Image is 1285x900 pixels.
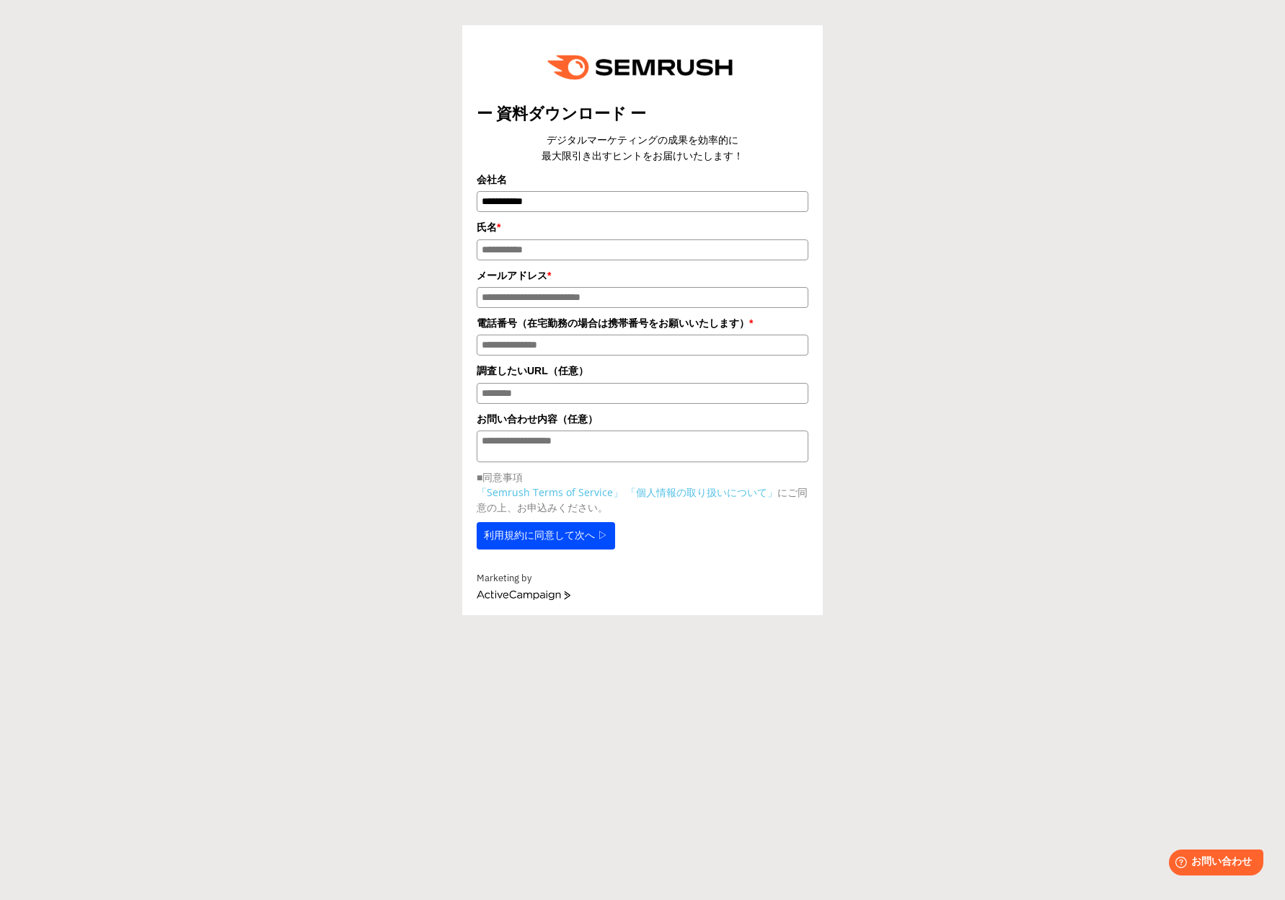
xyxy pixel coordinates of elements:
[477,469,808,485] p: ■同意事項
[477,411,808,427] label: お問い合わせ内容（任意）
[477,522,615,550] button: 利用規約に同意して次へ ▷
[1157,844,1269,884] iframe: Help widget launcher
[477,132,808,164] center: デジタルマーケティングの成果を効率的に 最大限引き出すヒントをお届けいたします！
[477,219,808,235] label: 氏名
[537,40,748,95] img: e6a379fe-ca9f-484e-8561-e79cf3a04b3f.png
[477,485,623,499] a: 「Semrush Terms of Service」
[477,268,808,283] label: メールアドレス
[626,485,777,499] a: 「個人情報の取り扱いについて」
[477,363,808,379] label: 調査したいURL（任意）
[477,571,808,586] div: Marketing by
[477,172,808,187] label: 会社名
[477,102,808,125] title: ー 資料ダウンロード ー
[477,315,808,331] label: 電話番号（在宅勤務の場合は携帯番号をお願いいたします）
[477,485,808,515] p: にご同意の上、お申込みください。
